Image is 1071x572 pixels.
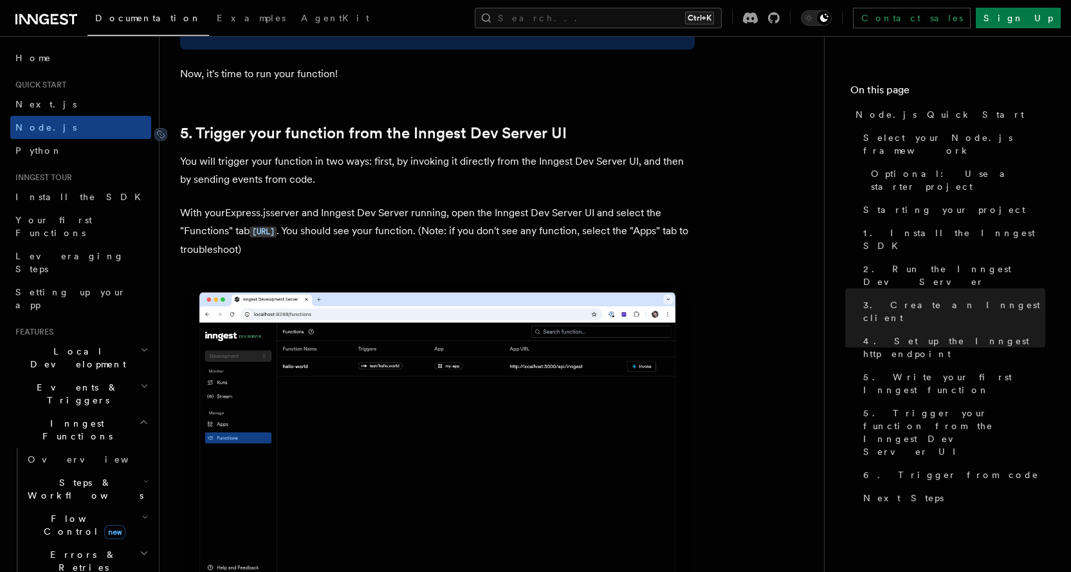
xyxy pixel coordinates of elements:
[10,281,151,317] a: Setting up your app
[685,12,714,24] kbd: Ctrl+K
[866,162,1045,198] a: Optional: Use a starter project
[858,293,1045,329] a: 3. Create an Inngest client
[863,468,1039,481] span: 6. Trigger from code
[104,525,125,539] span: new
[863,299,1045,324] span: 3. Create an Inngest client
[10,417,139,443] span: Inngest Functions
[10,244,151,281] a: Leveraging Steps
[10,345,140,371] span: Local Development
[853,8,971,28] a: Contact sales
[10,381,140,407] span: Events & Triggers
[23,507,151,543] button: Flow Controlnew
[858,463,1045,486] a: 6. Trigger from code
[15,215,92,238] span: Your first Functions
[858,257,1045,293] a: 2. Run the Inngest Dev Server
[10,93,151,116] a: Next.js
[10,185,151,208] a: Install the SDK
[95,13,201,23] span: Documentation
[250,225,277,237] a: [URL]
[23,476,143,502] span: Steps & Workflows
[801,10,832,26] button: Toggle dark mode
[293,4,377,35] a: AgentKit
[87,4,209,36] a: Documentation
[180,152,695,189] p: You will trigger your function in two ways: first, by invoking it directly from the Inngest Dev S...
[863,407,1045,458] span: 5. Trigger your function from the Inngest Dev Server UI
[180,204,695,259] p: With your Express.js server and Inngest Dev Server running, open the Inngest Dev Server UI and se...
[858,198,1045,221] a: Starting your project
[10,412,151,448] button: Inngest Functions
[15,251,124,274] span: Leveraging Steps
[976,8,1061,28] a: Sign Up
[858,329,1045,365] a: 4. Set up the Inngest http endpoint
[858,126,1045,162] a: Select your Node.js framework
[10,208,151,244] a: Your first Functions
[15,122,77,133] span: Node.js
[250,226,277,237] code: [URL]
[15,287,126,310] span: Setting up your app
[10,80,66,90] span: Quick start
[15,192,149,202] span: Install the SDK
[863,263,1045,288] span: 2. Run the Inngest Dev Server
[180,124,567,142] a: 5. Trigger your function from the Inngest Dev Server UI
[217,13,286,23] span: Examples
[858,221,1045,257] a: 1. Install the Inngest SDK
[301,13,369,23] span: AgentKit
[180,65,695,83] p: Now, it's time to run your function!
[863,203,1025,216] span: Starting your project
[10,46,151,69] a: Home
[23,512,142,538] span: Flow Control
[858,365,1045,401] a: 5. Write your first Inngest function
[209,4,293,35] a: Examples
[15,99,77,109] span: Next.js
[10,139,151,162] a: Python
[10,327,53,337] span: Features
[858,401,1045,463] a: 5. Trigger your function from the Inngest Dev Server UI
[863,226,1045,252] span: 1. Install the Inngest SDK
[863,371,1045,396] span: 5. Write your first Inngest function
[10,340,151,376] button: Local Development
[856,108,1024,121] span: Node.js Quick Start
[15,145,62,156] span: Python
[871,167,1045,193] span: Optional: Use a starter project
[863,492,944,504] span: Next Steps
[23,448,151,471] a: Overview
[850,82,1045,103] h4: On this page
[28,454,160,465] span: Overview
[475,8,722,28] button: Search...Ctrl+K
[15,51,51,64] span: Home
[10,172,72,183] span: Inngest tour
[863,335,1045,360] span: 4. Set up the Inngest http endpoint
[10,116,151,139] a: Node.js
[863,131,1045,157] span: Select your Node.js framework
[858,486,1045,510] a: Next Steps
[10,376,151,412] button: Events & Triggers
[23,471,151,507] button: Steps & Workflows
[850,103,1045,126] a: Node.js Quick Start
